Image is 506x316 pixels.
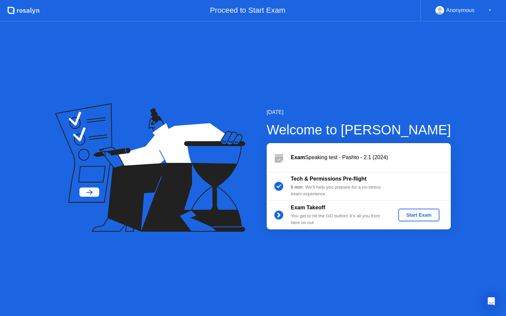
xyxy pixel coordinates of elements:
div: Open Intercom Messenger [483,293,499,309]
div: Speaking test - Pashto - 2.1 (2024) [291,153,451,162]
div: Start Exam [401,212,437,218]
button: Start Exam [398,209,439,221]
b: Exam Takeoff [291,205,325,210]
div: ▼ [488,6,492,15]
b: 5 min [291,185,303,190]
div: Anonymous [446,6,475,15]
b: Exam [291,154,305,160]
div: Welcome to [PERSON_NAME] [267,120,451,140]
div: : We’ll help you prepare for a no-stress exam experience [291,184,387,198]
b: Tech & Permissions Pre-flight [291,176,366,182]
div: [DATE] [267,108,451,116]
div: You get to hit the GO button! It’s all you from here on out [291,213,387,226]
